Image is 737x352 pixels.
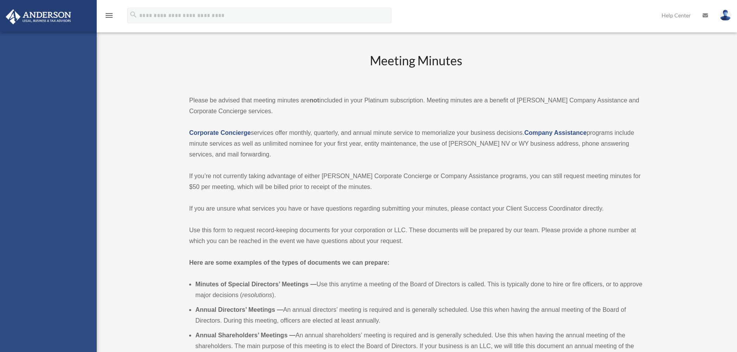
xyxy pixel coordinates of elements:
[195,281,316,287] b: Minutes of Special Directors’ Meetings —
[104,11,114,20] i: menu
[189,259,390,266] strong: Here are some examples of the types of documents we can prepare:
[720,10,731,21] img: User Pic
[195,279,643,301] li: Use this anytime a meeting of the Board of Directors is called. This is typically done to hire or...
[189,95,643,117] p: Please be advised that meeting minutes are included in your Platinum subscription. Meeting minute...
[189,128,643,160] p: services offer monthly, quarterly, and annual minute service to memorialize your business decisio...
[189,203,643,214] p: If you are unsure what services you have or have questions regarding submitting your minutes, ple...
[189,225,643,247] p: Use this form to request record-keeping documents for your corporation or LLC. These documents wi...
[524,129,587,136] a: Company Assistance
[104,14,114,20] a: menu
[189,171,643,192] p: If you’re not currently taking advantage of either [PERSON_NAME] Corporate Concierge or Company A...
[310,97,319,104] strong: not
[189,52,643,84] h2: Meeting Minutes
[3,9,74,24] img: Anderson Advisors Platinum Portal
[195,306,283,313] b: Annual Directors’ Meetings —
[195,332,296,338] b: Annual Shareholders’ Meetings —
[195,304,643,326] li: An annual directors’ meeting is required and is generally scheduled. Use this when having the ann...
[242,292,272,298] em: resolutions
[189,129,251,136] a: Corporate Concierge
[129,10,138,19] i: search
